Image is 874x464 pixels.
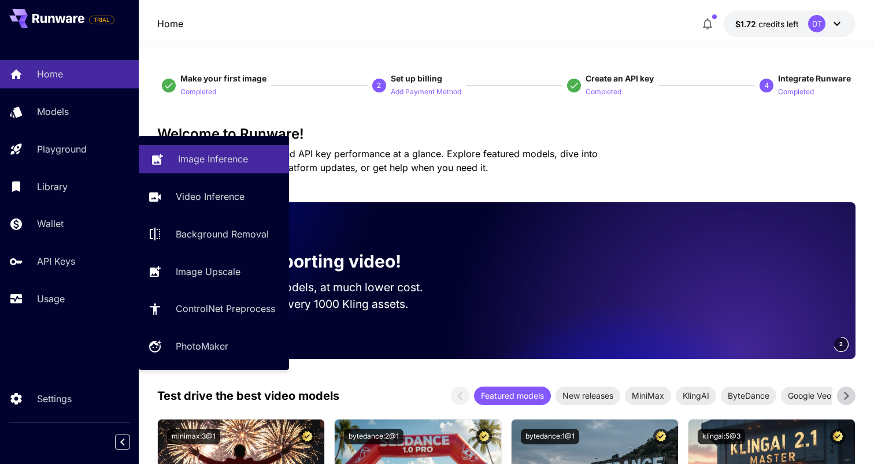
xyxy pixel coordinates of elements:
[758,19,799,29] span: credits left
[839,340,843,348] span: 2
[180,73,266,83] span: Make your first image
[391,73,442,83] span: Set up billing
[474,389,551,402] span: Featured models
[176,302,275,315] p: ControlNet Preprocess
[180,87,216,98] p: Completed
[176,190,245,203] p: Video Inference
[139,220,289,248] a: Background Removal
[765,80,769,91] p: 4
[139,332,289,361] a: PhotoMaker
[344,429,403,444] button: bytedance:2@1
[157,126,856,142] h3: Welcome to Runware!
[37,180,68,194] p: Library
[139,145,289,173] a: Image Inference
[208,248,401,274] p: Now supporting video!
[377,80,381,91] p: 2
[157,17,183,31] nav: breadcrumb
[391,87,461,98] p: Add Payment Method
[37,105,69,118] p: Models
[176,279,445,296] p: Run the best video models, at much lower cost.
[586,73,654,83] span: Create an API key
[721,389,776,402] span: ByteDance
[176,339,228,353] p: PhotoMaker
[698,429,745,444] button: klingai:5@3
[176,265,240,279] p: Image Upscale
[178,152,248,166] p: Image Inference
[476,429,492,444] button: Certified Model – Vetted for best performance and includes a commercial license.
[808,15,825,32] div: DT
[735,18,799,30] div: $1.7211
[37,254,75,268] p: API Keys
[778,87,814,98] p: Completed
[625,389,671,402] span: MiniMax
[157,148,598,173] span: Check out your usage stats and API key performance at a glance. Explore featured models, dive int...
[37,217,64,231] p: Wallet
[89,13,114,27] span: Add your payment card to enable full platform functionality.
[521,429,579,444] button: bytedance:1@1
[586,87,621,98] p: Completed
[139,257,289,285] a: Image Upscale
[157,17,183,31] p: Home
[124,432,139,452] div: Collapse sidebar
[299,429,315,444] button: Certified Model – Vetted for best performance and includes a commercial license.
[139,183,289,211] a: Video Inference
[555,389,620,402] span: New releases
[37,292,65,306] p: Usage
[176,296,445,313] p: Save up to $500 for every 1000 Kling assets.
[830,429,846,444] button: Certified Model – Vetted for best performance and includes a commercial license.
[724,10,856,37] button: $1.7211
[157,387,339,404] p: Test drive the best video models
[176,227,269,241] p: Background Removal
[90,16,114,24] span: TRIAL
[37,67,63,81] p: Home
[735,19,758,29] span: $1.72
[139,295,289,323] a: ControlNet Preprocess
[653,429,669,444] button: Certified Model – Vetted for best performance and includes a commercial license.
[676,389,716,402] span: KlingAI
[167,429,220,444] button: minimax:3@1
[115,435,130,450] button: Collapse sidebar
[37,392,72,406] p: Settings
[37,142,87,156] p: Playground
[781,389,838,402] span: Google Veo
[778,73,851,83] span: Integrate Runware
